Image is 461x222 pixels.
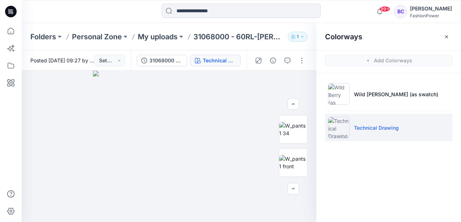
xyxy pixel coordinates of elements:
[394,5,407,18] div: BC
[354,124,399,132] p: Technical Drawing
[354,90,438,98] p: Wild [PERSON_NAME] (as swatch)
[72,32,122,42] a: Personal Zone
[325,32,362,41] h2: Colorways
[379,6,390,12] span: 99+
[328,117,350,138] img: Technical Drawing
[193,32,285,42] p: 31068000 - 60RL-[PERSON_NAME]
[328,83,350,105] img: Wild Berry (as swatch)
[137,55,187,66] button: 31068000 - 60RL-[PERSON_NAME]
[279,155,307,170] img: W_pants1 front
[410,13,452,18] div: FashionPower
[30,57,94,64] span: Posted [DATE] 09:27 by
[410,4,452,13] div: [PERSON_NAME]
[149,57,183,65] div: 31068000 - 60RL-[PERSON_NAME]
[288,32,308,42] button: 1
[190,55,241,66] button: Technical Drawing
[30,32,56,42] a: Folders
[138,32,178,42] a: My uploads
[93,71,245,222] img: eyJhbGciOiJIUzI1NiIsImtpZCI6IjAiLCJzbHQiOiJzZXMiLCJ0eXAiOiJKV1QifQ.eyJkYXRhIjp7InR5cGUiOiJzdG9yYW...
[203,57,236,65] div: Technical Drawing
[279,122,307,137] img: W_pants1 34
[297,33,299,41] p: 1
[267,55,279,66] button: Details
